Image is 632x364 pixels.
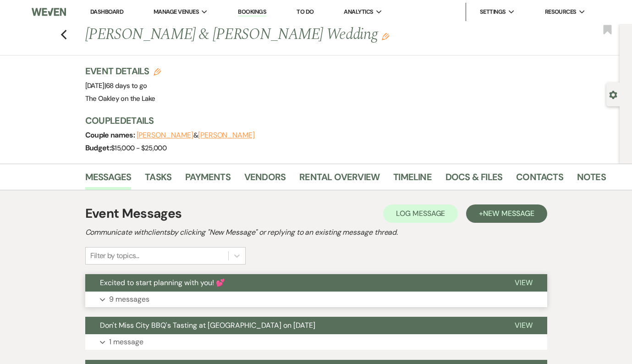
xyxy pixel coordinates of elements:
span: The Oakley on the Lake [85,94,155,103]
button: Don't Miss City BBQ's Tasting at [GEOGRAPHIC_DATA] on [DATE] [85,317,500,334]
span: Couple names: [85,130,137,140]
span: | [104,81,147,90]
span: & [137,131,255,140]
button: [PERSON_NAME] [137,132,193,139]
span: Resources [545,7,577,17]
span: 68 days to go [106,81,147,90]
button: 9 messages [85,292,547,307]
button: View [500,274,547,292]
div: Filter by topics... [90,250,139,261]
h3: Couple Details [85,114,599,127]
h1: [PERSON_NAME] & [PERSON_NAME] Wedding [85,24,496,46]
h2: Communicate with clients by clicking "New Message" or replying to an existing message thread. [85,227,547,238]
span: Analytics [344,7,373,17]
a: Bookings [238,8,266,17]
span: [DATE] [85,81,147,90]
span: $15,000 - $25,000 [111,143,166,153]
p: 1 message [109,336,143,348]
a: Tasks [145,170,171,190]
p: 9 messages [109,293,149,305]
span: Excited to start planning with you! 💕 [100,278,225,287]
span: Settings [480,7,506,17]
button: 1 message [85,334,547,350]
span: New Message [483,209,534,218]
a: Rental Overview [299,170,379,190]
a: Dashboard [90,8,123,16]
button: [PERSON_NAME] [198,132,255,139]
button: View [500,317,547,334]
a: Timeline [393,170,432,190]
span: Budget: [85,143,111,153]
span: Manage Venues [154,7,199,17]
span: View [515,320,533,330]
span: Log Message [396,209,445,218]
h1: Event Messages [85,204,182,223]
a: Vendors [244,170,286,190]
a: Docs & Files [445,170,502,190]
a: Notes [577,170,606,190]
button: Excited to start planning with you! 💕 [85,274,500,292]
button: Open lead details [609,90,617,99]
a: To Do [297,8,313,16]
span: Don't Miss City BBQ's Tasting at [GEOGRAPHIC_DATA] on [DATE] [100,320,315,330]
a: Messages [85,170,132,190]
h3: Event Details [85,65,161,77]
a: Contacts [516,170,563,190]
button: Edit [382,32,389,40]
img: Weven Logo [32,2,66,22]
span: View [515,278,533,287]
button: +New Message [466,204,547,223]
a: Payments [185,170,231,190]
button: Log Message [383,204,458,223]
